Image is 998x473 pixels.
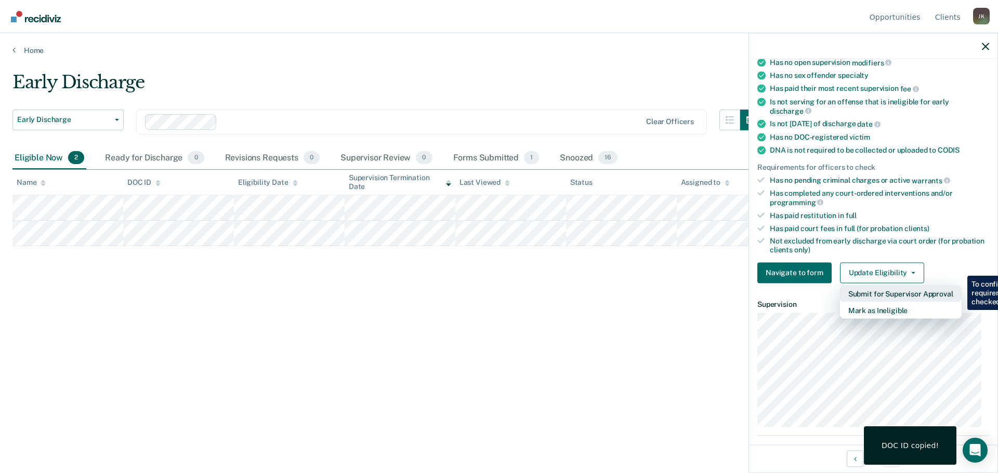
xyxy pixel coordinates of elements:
[846,211,857,219] span: full
[840,302,962,318] button: Mark as Ineligible
[11,11,61,22] img: Recidiviz
[68,151,84,165] span: 2
[847,450,863,467] button: Previous Opportunity
[904,224,929,232] span: clients)
[681,178,730,187] div: Assigned to
[338,147,435,170] div: Supervisor Review
[12,72,761,101] div: Early Discharge
[770,97,989,115] div: Is not serving for an offense that is ineligible for early
[127,178,161,187] div: DOC ID
[770,237,989,254] div: Not excluded from early discharge via court order (for probation clients
[840,285,962,318] div: Dropdown Menu
[973,8,990,24] div: J K
[770,119,989,129] div: Is not [DATE] of discharge
[757,300,989,308] dt: Supervision
[416,151,432,165] span: 0
[857,120,880,128] span: date
[840,262,924,283] button: Update Eligibility
[770,132,989,141] div: Has no DOC-registered
[912,176,950,184] span: warrants
[646,117,694,126] div: Clear officers
[852,58,892,66] span: modifiers
[304,151,320,165] span: 0
[770,145,989,154] div: DNA is not required to be collected or uploaded to
[770,71,989,80] div: Has no sex offender
[12,147,86,170] div: Eligible Now
[770,189,989,207] div: Has completed any court-ordered interventions and/or
[900,85,919,93] span: fee
[103,147,206,170] div: Ready for Discharge
[17,115,111,124] span: Early Discharge
[770,224,989,233] div: Has paid court fees in full (for probation
[349,173,451,191] div: Supervision Termination Date
[459,178,510,187] div: Last Viewed
[973,8,990,24] button: Profile dropdown button
[558,147,620,170] div: Snoozed
[770,175,989,185] div: Has no pending criminal charges or active
[223,147,322,170] div: Revisions Requests
[749,444,997,472] div: 2 / 2
[757,262,832,283] button: Navigate to form
[17,178,46,187] div: Name
[938,145,960,154] span: CODIS
[882,441,939,450] div: DOC ID copied!
[524,151,539,165] span: 1
[770,198,823,206] span: programming
[238,178,298,187] div: Eligibility Date
[770,58,989,67] div: Has no open supervision
[838,71,869,79] span: specialty
[794,246,810,254] span: only)
[770,84,989,93] div: Has paid their most recent supervision
[840,285,962,302] button: Submit for Supervisor Approval
[757,163,989,171] div: Requirements for officers to check
[770,211,989,220] div: Has paid restitution in
[451,147,542,170] div: Forms Submitted
[570,178,593,187] div: Status
[770,106,811,115] span: discharge
[963,438,988,463] div: Open Intercom Messenger
[849,132,870,141] span: victim
[188,151,204,165] span: 0
[598,151,618,165] span: 16
[757,262,836,283] a: Navigate to form link
[12,46,986,55] a: Home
